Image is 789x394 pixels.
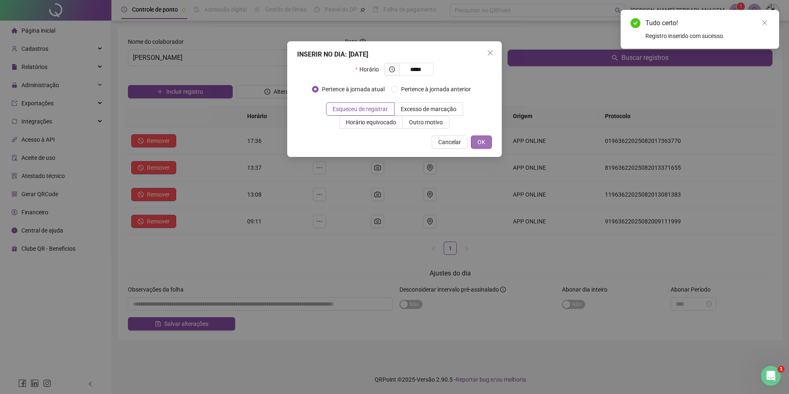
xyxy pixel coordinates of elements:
[319,85,388,94] span: Pertence à jornada atual
[355,63,384,76] label: Horário
[631,18,640,28] span: check-circle
[760,18,769,27] a: Close
[297,50,492,59] div: INSERIR NO DIA : [DATE]
[778,366,784,373] span: 1
[477,138,485,147] span: OK
[471,135,492,149] button: OK
[346,119,396,126] span: Horário equivocado
[487,50,494,56] span: close
[484,46,497,59] button: Close
[389,66,395,72] span: clock-circle
[761,366,781,386] iframe: Intercom live chat
[645,31,769,40] div: Registro inserido com sucesso.
[762,20,768,26] span: close
[432,135,468,149] button: Cancelar
[398,85,474,94] span: Pertence à jornada anterior
[438,138,461,147] span: Cancelar
[333,106,388,112] span: Esqueceu de registrar
[409,119,443,126] span: Outro motivo
[401,106,456,112] span: Excesso de marcação
[645,18,769,28] div: Tudo certo!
